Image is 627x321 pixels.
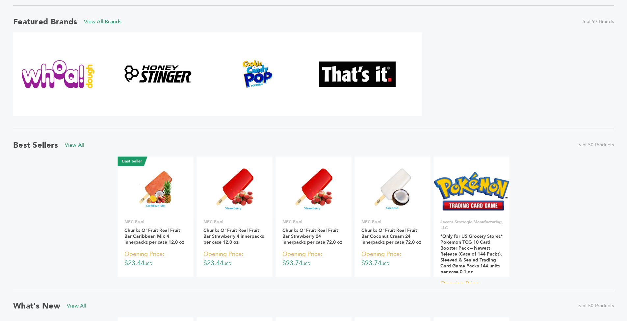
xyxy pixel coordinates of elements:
img: Chunks O' Fruit Real Fruit Bar Strawberry 4 innerpacks per case 12.0 oz [215,167,254,214]
p: NFC Fruti [203,219,266,225]
img: Whoa Dough [20,60,96,88]
a: View All [65,141,85,149]
a: Chunks O' Fruit Real Fruit Bar Coconut Cream 24 innerpacks per case 72.0 oz [361,227,421,245]
span: Opening Price: [124,250,164,259]
a: *Only for US Grocery Stores* Pokemon TCG 10 Card Booster Pack – Newest Release (Case of 144 Packs... [440,233,503,275]
img: Chunks O' Fruit Real Fruit Bar Strawberry 24 innerpacks per case 72.0 oz [294,167,333,214]
span: 5 of 97 Brands [583,18,614,25]
p: NFC Fruti [361,219,424,225]
span: USD [302,261,310,266]
span: USD [381,261,389,266]
img: Cookie & Candy Pop Popcorn [220,60,296,88]
img: That's It [319,62,396,87]
p: NFC Fruti [282,219,345,225]
a: View All [67,302,87,309]
h2: Featured Brands [13,16,77,27]
a: Chunks O' Fruit Real Fruit Bar Caribbean Mix 4 innerpacks per case 12.0 oz [124,227,184,245]
img: Chunks O' Fruit Real Fruit Bar Caribbean Mix 4 innerpacks per case 12.0 oz [139,167,172,214]
img: Chunks O' Fruit Real Fruit Bar Coconut Cream 24 innerpacks per case 72.0 oz [374,167,411,214]
span: 5 of 50 Products [578,142,614,148]
img: Honey Stinger [119,62,196,86]
h2: Best Sellers [13,140,58,151]
span: Opening Price: [440,279,480,288]
p: $569.09 [440,279,503,298]
span: Opening Price: [203,250,243,259]
span: 5 of 50 Products [578,303,614,309]
a: View All Brands [84,18,122,25]
a: Chunks O' Fruit Real Fruit Bar Strawberry 4 innerpacks per case 12.0 oz [203,227,264,245]
span: Opening Price: [361,250,401,259]
img: LesserEvil [419,51,495,97]
p: NFC Fruti [124,219,187,225]
p: $23.44 [124,249,187,268]
span: USD [223,261,231,266]
p: $23.44 [203,249,266,268]
h2: What's New [13,301,60,311]
img: *Only for US Grocery Stores* Pokemon TCG 10 Card Booster Pack – Newest Release (Case of 144 Packs... [434,172,509,210]
span: Opening Price: [282,250,322,259]
span: USD [144,261,152,266]
p: $93.74 [361,249,424,268]
a: Chunks O' Fruit Real Fruit Bar Strawberry 24 innerpacks per case 72.0 oz [282,227,342,245]
p: $93.74 [282,249,345,268]
p: Jacent Strategic Manufacturing, LLC [440,219,503,231]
